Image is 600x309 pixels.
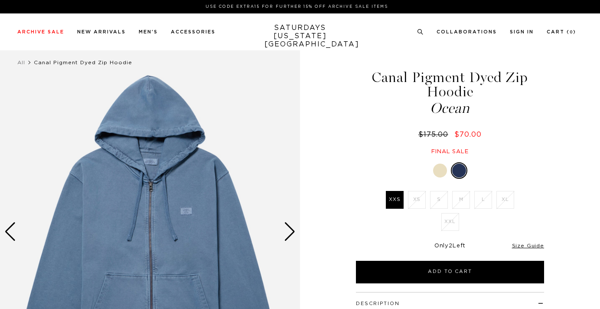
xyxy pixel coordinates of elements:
[386,191,404,209] label: XXS
[454,131,482,138] span: $70.00
[139,30,158,34] a: Men's
[4,222,16,241] div: Previous slide
[17,60,25,65] a: All
[284,222,296,241] div: Next slide
[547,30,576,34] a: Cart (0)
[356,261,544,283] button: Add to Cart
[264,24,336,49] a: SATURDAYS[US_STATE][GEOGRAPHIC_DATA]
[21,3,573,10] p: Use Code EXTRA15 for Further 15% Off Archive Sale Items
[570,30,573,34] small: 0
[34,60,132,65] span: Canal Pigment Dyed Zip Hoodie
[437,30,497,34] a: Collaborations
[356,301,400,306] button: Description
[77,30,126,34] a: New Arrivals
[418,131,452,138] del: $175.00
[512,243,544,248] a: Size Guide
[355,101,545,115] span: Ocean
[171,30,215,34] a: Accessories
[356,243,544,250] div: Only Left
[355,148,545,155] div: Final sale
[449,243,453,249] span: 2
[17,30,64,34] a: Archive Sale
[510,30,534,34] a: Sign In
[355,70,545,115] h1: Canal Pigment Dyed Zip Hoodie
